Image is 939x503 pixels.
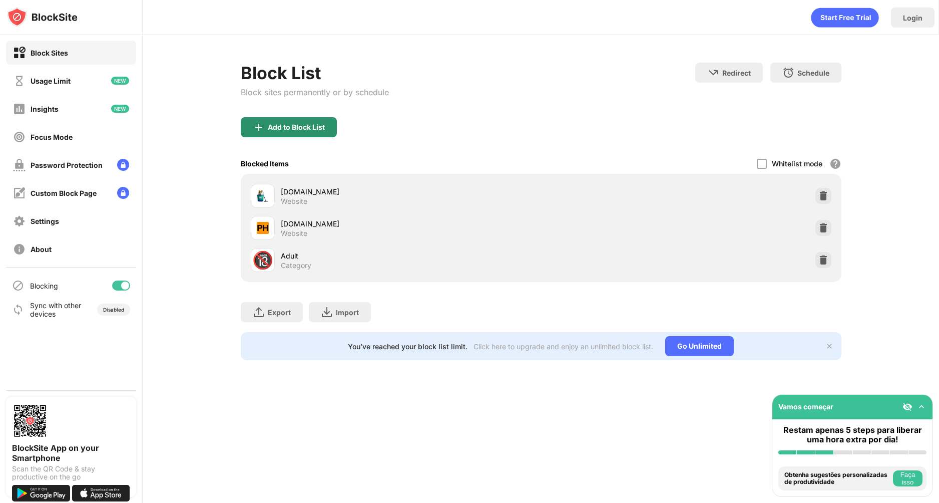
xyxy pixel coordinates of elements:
img: focus-off.svg [13,131,26,143]
div: Obtenha sugestões personalizadas de produtividade [784,471,890,486]
div: [DOMAIN_NAME] [281,186,541,197]
div: Go Unlimited [665,336,734,356]
div: Password Protection [31,161,103,169]
div: Category [281,261,311,270]
img: logo-blocksite.svg [7,7,78,27]
div: Website [281,197,307,206]
div: Vamos começar [778,402,833,411]
img: lock-menu.svg [117,187,129,199]
img: insights-off.svg [13,103,26,115]
div: 🔞 [252,250,273,271]
iframe: Caixa de diálogo "Fazer login com o Google" [733,10,929,127]
div: Adult [281,250,541,261]
img: favicons [257,190,269,202]
div: Disabled [103,307,124,313]
img: x-button.svg [825,342,833,350]
img: omni-setup-toggle.svg [916,402,926,412]
div: Redirect [722,69,751,77]
div: Sync with other devices [30,301,82,318]
div: [DOMAIN_NAME] [281,218,541,229]
button: Faça isso [893,470,922,486]
div: Custom Block Page [31,189,97,197]
div: Insights [31,105,59,113]
div: Whitelist mode [772,159,822,168]
div: Block sites permanently or by schedule [241,87,389,97]
img: options-page-qr-code.png [12,403,48,439]
div: Block List [241,63,389,83]
div: Restam apenas 5 steps para liberar uma hora extra por dia! [778,425,926,444]
div: Focus Mode [31,133,73,141]
div: Click here to upgrade and enjoy an unlimited block list. [474,342,653,351]
div: BlockSite App on your Smartphone [12,443,130,463]
img: get-it-on-google-play.svg [12,485,70,501]
img: favicons [257,222,269,234]
img: sync-icon.svg [12,304,24,316]
div: animation [811,8,879,28]
div: You’ve reached your block list limit. [348,342,467,351]
div: Add to Block List [268,123,325,131]
div: Blocked Items [241,159,289,168]
img: download-on-the-app-store.svg [72,485,130,501]
div: Blocking [30,282,58,290]
div: Settings [31,217,59,225]
img: block-on.svg [13,47,26,59]
div: Website [281,229,307,238]
img: time-usage-off.svg [13,75,26,87]
img: about-off.svg [13,243,26,256]
img: new-icon.svg [111,77,129,85]
img: new-icon.svg [111,105,129,113]
div: About [31,245,52,254]
div: Block Sites [31,49,68,57]
div: Export [268,308,291,317]
div: Usage Limit [31,77,71,85]
img: settings-off.svg [13,215,26,227]
img: blocking-icon.svg [12,280,24,292]
img: password-protection-off.svg [13,159,26,171]
img: lock-menu.svg [117,159,129,171]
div: Scan the QR Code & stay productive on the go [12,465,130,481]
img: eye-not-visible.svg [902,402,912,412]
img: customize-block-page-off.svg [13,187,26,199]
div: Import [336,308,359,317]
